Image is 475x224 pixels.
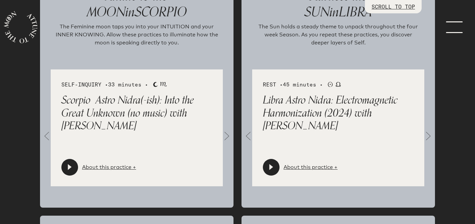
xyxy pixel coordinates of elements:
div: REST • [263,80,414,88]
span: 45 minutes • [283,81,323,88]
p: Libra Astro Nidra: Electromagnetic Harmonization (2024) with [PERSON_NAME] [263,94,414,132]
p: The Feminine moon taps you into your INTUITION and your INNER KNOWING. Allow these practices to i... [53,23,220,56]
span: in [330,1,339,23]
p: The Sun holds a steady theme to unpack throughout the four week Season. As you repeat these pract... [255,23,422,56]
span: 33 minutes • [108,81,148,88]
a: About this practice + [82,163,136,171]
div: SELF-INQUIRY • [61,80,212,88]
p: SCROLL TO TOP [372,3,415,11]
a: About this practice + [284,163,338,171]
p: Scorpio Astro Nidra(-ish): Into the Great Unknown (no music) with [PERSON_NAME] [61,94,212,132]
span: in [125,1,135,23]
